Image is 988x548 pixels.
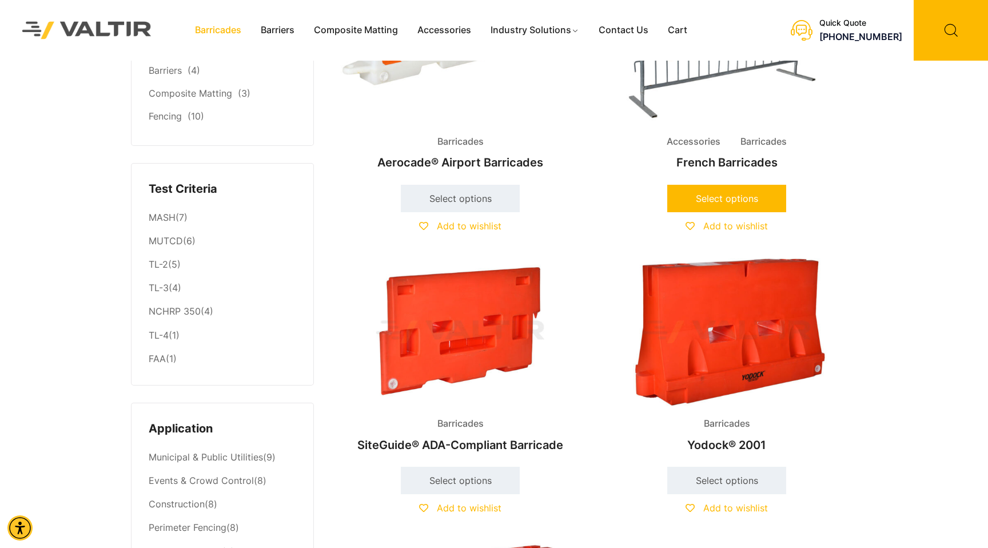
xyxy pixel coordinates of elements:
[686,220,768,232] a: Add to wishlist
[603,258,850,406] img: Barricades
[819,31,902,42] a: call (888) 496-3625
[149,451,263,463] a: Municipal & Public Utilities
[149,353,166,364] a: FAA
[149,305,201,317] a: NCHRP 350
[149,347,296,368] li: (1)
[149,522,226,533] a: Perimeter Fencing
[149,446,296,470] li: (9)
[185,22,251,39] a: Barricades
[589,22,658,39] a: Contact Us
[603,432,850,458] h2: Yodock® 2001
[419,220,501,232] a: Add to wishlist
[238,88,250,99] span: (3)
[149,493,296,517] li: (8)
[437,502,501,514] span: Add to wishlist
[419,502,501,514] a: Add to wishlist
[149,206,296,229] li: (7)
[149,470,296,493] li: (8)
[703,502,768,514] span: Add to wishlist
[429,133,492,150] span: Barricades
[481,22,589,39] a: Industry Solutions
[149,212,176,223] a: MASH
[9,8,165,53] img: Valtir Rentals
[337,258,584,406] img: Barricades
[408,22,481,39] a: Accessories
[149,235,183,247] a: MUTCD
[603,258,850,458] a: BarricadesYodock® 2001
[188,65,200,76] span: (4)
[703,220,768,232] span: Add to wishlist
[7,515,33,541] div: Accessibility Menu
[149,282,169,293] a: TL-3
[732,133,795,150] span: Barricades
[149,498,205,510] a: Construction
[188,110,204,122] span: (10)
[149,253,296,277] li: (5)
[337,432,584,458] h2: SiteGuide® ADA-Compliant Barricade
[304,22,408,39] a: Composite Matting
[658,22,697,39] a: Cart
[149,300,296,324] li: (4)
[251,22,304,39] a: Barriers
[149,329,169,341] a: TL-4
[149,324,296,347] li: (1)
[149,475,254,486] a: Events & Crowd Control
[667,185,786,212] a: Select options for “French Barricades”
[149,259,168,270] a: TL-2
[603,150,850,175] h2: French Barricades
[149,420,296,438] h4: Application
[667,467,786,494] a: Select options for “Yodock® 2001”
[149,110,182,122] a: Fencing
[819,18,902,28] div: Quick Quote
[337,150,584,175] h2: Aerocade® Airport Barricades
[429,415,492,432] span: Barricades
[149,230,296,253] li: (6)
[401,467,520,494] a: Select options for “SiteGuide® ADA-Compliant Barricade”
[658,133,729,150] span: Accessories
[437,220,501,232] span: Add to wishlist
[149,277,296,300] li: (4)
[695,415,759,432] span: Barricades
[149,88,232,99] a: Composite Matting
[149,65,182,76] a: Barriers
[337,258,584,458] a: BarricadesSiteGuide® ADA-Compliant Barricade
[149,181,296,198] h4: Test Criteria
[686,502,768,514] a: Add to wishlist
[401,185,520,212] a: Select options for “Aerocade® Airport Barricades”
[149,517,296,540] li: (8)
